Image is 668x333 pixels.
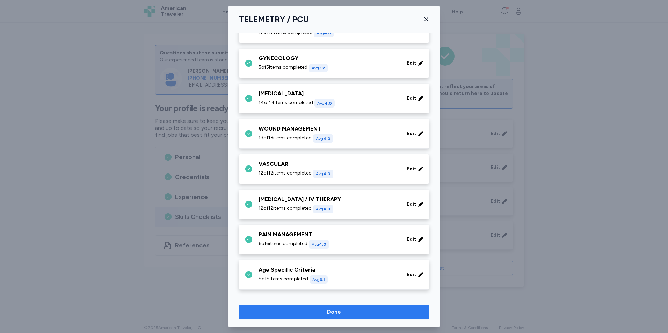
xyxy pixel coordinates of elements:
div: WOUND MANAGEMENT [259,125,398,133]
div: [MEDICAL_DATA] / IV THERAPY12of12items completedAvg4.0Edit [239,190,429,219]
span: 3.2 [319,66,325,71]
span: Done [327,308,341,316]
h1: TELEMETRY / PCU [239,14,309,24]
button: Done [239,305,429,319]
div: PAIN MANAGEMENT [259,230,398,239]
span: 6 of 6 items completed [259,240,307,247]
span: Avg [316,171,331,176]
span: 9 of 9 items completed [259,275,308,282]
span: Avg [312,66,325,71]
div: GYNECOLOGY5of5items completedAvg3.2Edit [239,49,429,78]
span: 3.1 [320,277,325,282]
span: 5 of 5 items completed [259,64,307,71]
div: WOUND MANAGEMENT13of13items completedAvg4.0Edit [239,119,429,149]
div: [MEDICAL_DATA] / IV THERAPY [259,195,398,203]
span: 13 of 13 items completed [259,134,312,141]
span: Edit [407,271,416,278]
div: [MEDICAL_DATA] [259,89,398,98]
span: Avg [316,136,331,141]
span: Avg [316,207,331,212]
span: Edit [407,95,416,102]
div: Age Specific Criteria [259,266,398,274]
span: Edit [407,236,416,243]
span: 4.0 [323,207,331,212]
span: Avg [312,277,325,282]
span: 14 of 14 items completed [259,99,313,106]
div: Age Specific Criteria9of9items completedAvg3.1Edit [239,260,429,290]
div: GYNECOLOGY [259,54,398,62]
span: 4.0 [319,242,326,247]
span: 4.0 [325,101,332,106]
span: Edit [407,165,416,172]
span: Edit [407,130,416,137]
span: Avg [317,30,331,35]
span: 4.0 [324,30,331,35]
div: [MEDICAL_DATA]14of14items completedAvg4.0Edit [239,84,429,113]
div: VASCULAR [259,160,398,168]
div: PAIN MANAGEMENT6of6items completedAvg4.0Edit [239,225,429,254]
span: Avg [317,101,332,106]
span: 12 of 12 items completed [259,170,312,177]
div: VASCULAR12of12items completedAvg4.0Edit [239,154,429,184]
span: 4.0 [323,136,331,141]
span: Avg [312,242,326,247]
span: Edit [407,201,416,208]
span: 4.0 [323,171,331,176]
span: 12 of 12 items completed [259,205,312,212]
span: Edit [407,60,416,67]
